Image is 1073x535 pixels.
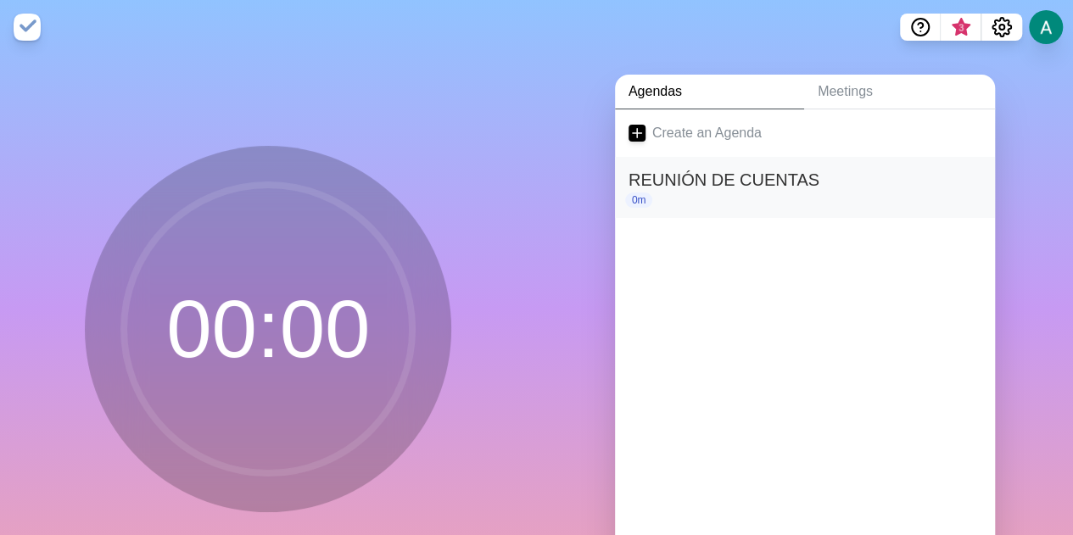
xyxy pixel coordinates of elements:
[615,75,804,109] a: Agendas
[615,109,995,157] a: Create an Agenda
[941,14,981,41] button: What’s new
[900,14,941,41] button: Help
[14,14,41,41] img: timeblocks logo
[981,14,1022,41] button: Settings
[629,167,981,192] h2: REUNIÓN DE CUENTAS
[625,192,653,208] p: 0m
[954,21,968,35] span: 3
[804,75,995,109] a: Meetings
